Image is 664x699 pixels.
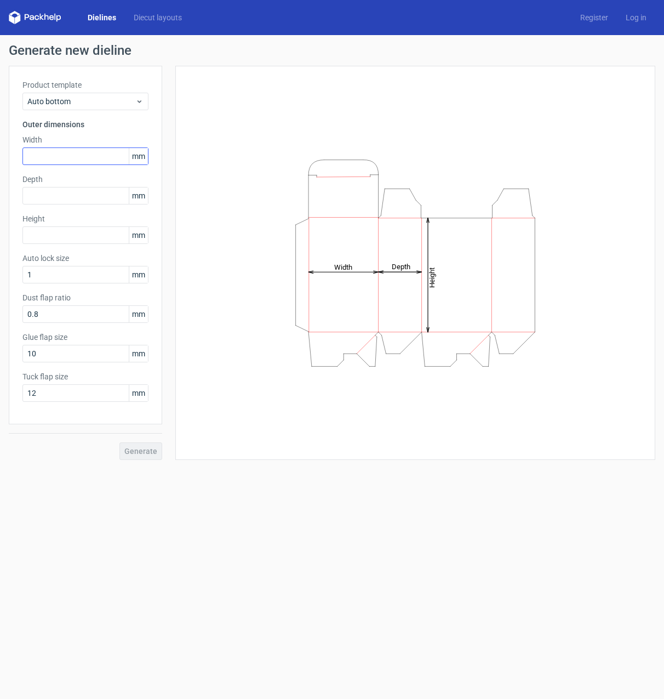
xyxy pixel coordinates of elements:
tspan: Depth [392,263,410,271]
label: Width [22,134,148,145]
a: Register [571,12,617,23]
label: Auto lock size [22,253,148,264]
span: mm [129,227,148,243]
span: mm [129,266,148,283]
a: Diecut layouts [125,12,191,23]
label: Depth [22,174,148,185]
span: Auto bottom [27,96,135,107]
span: mm [129,306,148,322]
span: mm [129,385,148,401]
label: Dust flap ratio [22,292,148,303]
a: Log in [617,12,655,23]
h1: Generate new dieline [9,44,655,57]
h3: Outer dimensions [22,119,148,130]
label: Tuck flap size [22,371,148,382]
a: Dielines [79,12,125,23]
label: Product template [22,79,148,90]
span: mm [129,187,148,204]
span: mm [129,345,148,362]
span: mm [129,148,148,164]
label: Glue flap size [22,332,148,343]
tspan: Width [334,263,352,271]
label: Height [22,213,148,224]
tspan: Height [428,267,436,287]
